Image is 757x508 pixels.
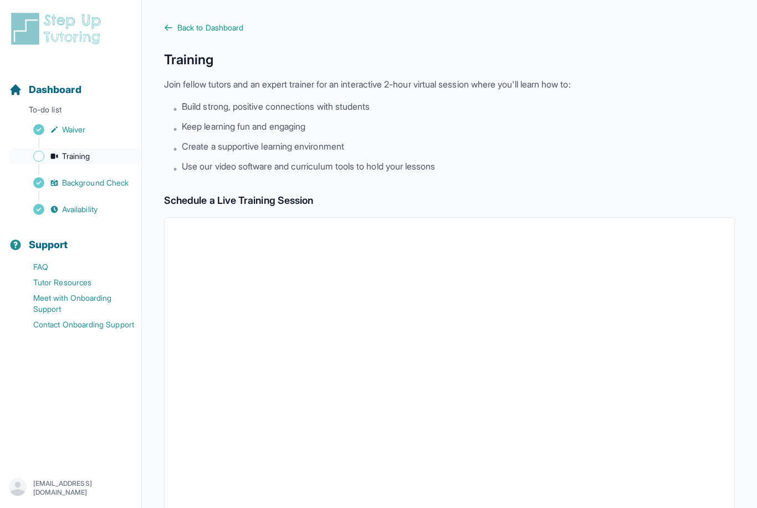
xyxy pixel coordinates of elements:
span: • [173,122,177,135]
img: logo [9,11,108,47]
a: Contact Onboarding Support [9,317,141,332]
button: Dashboard [4,64,137,102]
span: Support [29,237,68,253]
h2: Schedule a Live Training Session [164,193,735,208]
span: Back to Dashboard [177,22,243,33]
span: Training [62,151,90,162]
a: Tutor Resources [9,275,141,290]
span: Build strong, positive connections with students [182,100,370,113]
span: Availability [62,204,98,215]
span: Keep learning fun and engaging [182,120,305,133]
span: • [173,142,177,155]
a: Waiver [9,122,141,137]
p: Join fellow tutors and an expert trainer for an interactive 2-hour virtual session where you'll l... [164,78,735,91]
span: • [173,162,177,175]
span: Use our video software and curriculum tools to hold your lessons [182,160,435,173]
p: [EMAIL_ADDRESS][DOMAIN_NAME] [33,479,132,497]
span: Background Check [62,177,129,188]
p: To-do list [4,104,137,120]
a: Background Check [9,175,141,191]
a: Availability [9,202,141,217]
a: Dashboard [9,82,81,98]
span: Create a supportive learning environment [182,140,344,153]
span: Waiver [62,124,85,135]
h1: Training [164,51,735,69]
a: FAQ [9,259,141,275]
span: Dashboard [29,82,81,98]
a: Training [9,148,141,164]
button: Support [4,219,137,257]
button: [EMAIL_ADDRESS][DOMAIN_NAME] [9,478,132,498]
a: Meet with Onboarding Support [9,290,141,317]
span: • [173,102,177,115]
a: Back to Dashboard [164,22,735,33]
